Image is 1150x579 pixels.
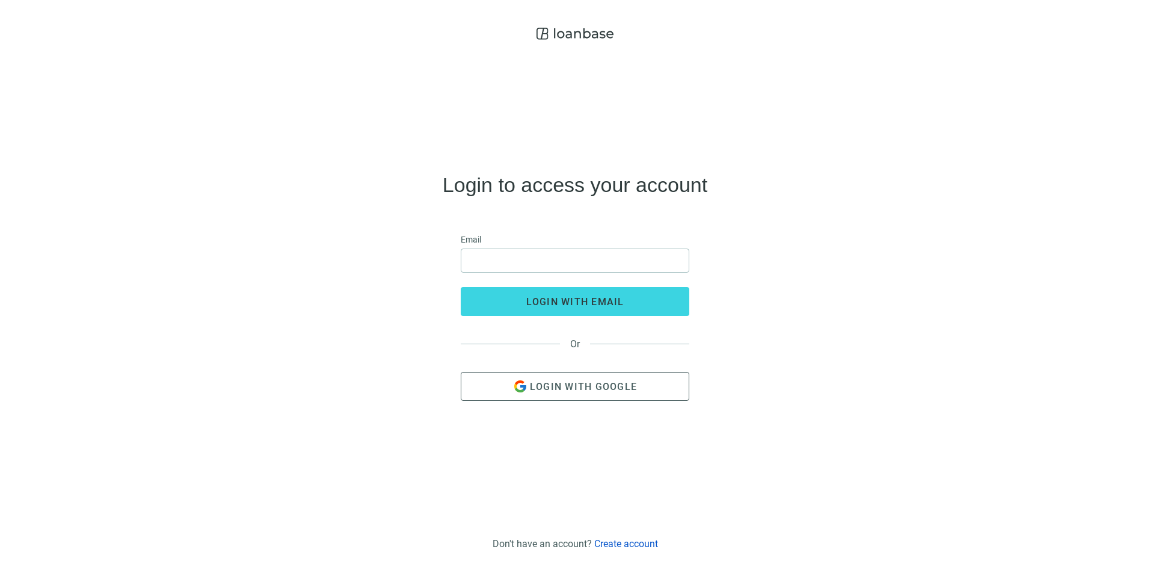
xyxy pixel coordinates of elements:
button: login with email [461,287,689,316]
div: Don't have an account? [493,538,658,550]
h4: Login to access your account [443,175,707,194]
span: login with email [526,296,624,308]
a: Create account [594,538,658,550]
span: Email [461,233,481,246]
button: Login with Google [461,372,689,401]
span: Login with Google [530,381,637,392]
span: Or [560,338,590,350]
